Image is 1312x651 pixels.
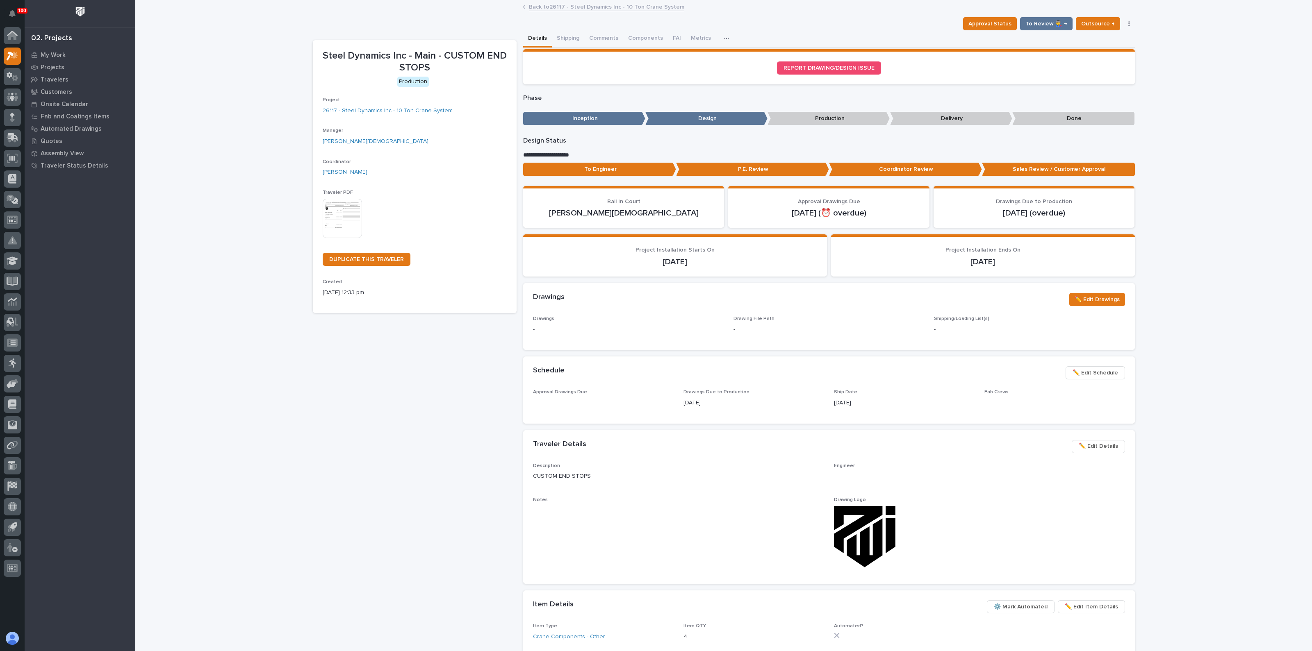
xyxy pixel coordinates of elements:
a: Customers [25,86,135,98]
p: - [533,399,674,407]
p: [DATE] 12:33 pm [323,288,507,297]
div: Production [397,77,429,87]
span: ✏️ Edit Drawings [1075,295,1120,304]
p: [DATE] (overdue) [943,208,1125,218]
a: 26117 - Steel Dynamics Inc - 10 Ton Crane System [323,107,453,115]
span: ✏️ Edit Details [1079,441,1118,451]
p: Automated Drawings [41,125,102,133]
button: ⚙️ Mark Automated [987,600,1055,613]
a: [PERSON_NAME] [323,168,367,177]
p: Sales Review / Customer Approval [982,163,1135,176]
span: Project Installation Ends On [945,247,1020,253]
p: - [984,399,1125,407]
div: Notifications100 [10,10,21,23]
p: Done [1012,112,1134,125]
a: Back to26117 - Steel Dynamics Inc - 10 Ton Crane System [529,2,684,11]
button: users-avatar [4,630,21,647]
div: 02. Projects [31,34,72,43]
button: Approval Status [963,17,1017,30]
button: To Review 👨‍🏭 → [1020,17,1073,30]
a: Projects [25,61,135,73]
p: Production [768,112,890,125]
span: DUPLICATE THIS TRAVELER [329,256,404,262]
p: [DATE] [683,399,824,407]
button: Details [523,30,552,48]
p: [DATE] (⏰ overdue) [738,208,920,218]
span: Drawings Due to Production [683,390,749,395]
p: [DATE] [834,399,975,407]
img: 8d9m2ZvKcwRy2teG7lCIdHWmbL0_RXJIX_tXjCZlPjs [834,506,895,567]
p: Design [645,112,768,125]
p: Travelers [41,76,68,84]
span: Description [533,463,560,468]
span: Manager [323,128,343,133]
span: Traveler PDF [323,190,353,195]
p: - [533,512,824,520]
span: Approval Status [968,19,1011,29]
a: Onsite Calendar [25,98,135,110]
a: Traveler Status Details [25,159,135,172]
span: To Review 👨‍🏭 → [1025,19,1067,29]
p: Onsite Calendar [41,101,88,108]
h2: Item Details [533,600,574,609]
span: REPORT DRAWING/DESIGN ISSUE [784,65,875,71]
span: ✏️ Edit Item Details [1065,602,1118,612]
p: - [533,325,724,334]
button: FAI [668,30,686,48]
p: [DATE] [841,257,1125,267]
span: ✏️ Edit Schedule [1073,368,1118,378]
span: Coordinator [323,159,351,164]
span: Shipping/Loading List(s) [934,316,989,321]
a: Travelers [25,73,135,86]
p: Coordinator Review [829,163,982,176]
p: [PERSON_NAME][DEMOGRAPHIC_DATA] [533,208,715,218]
h2: Traveler Details [533,440,586,449]
span: Ball In Court [607,199,640,204]
a: [PERSON_NAME][DEMOGRAPHIC_DATA] [323,137,428,146]
span: Approval Drawings Due [798,199,860,204]
span: Item Type [533,624,557,628]
button: ✏️ Edit Schedule [1066,366,1125,379]
span: Automated? [834,624,863,628]
p: Traveler Status Details [41,162,108,170]
a: My Work [25,49,135,61]
a: Quotes [25,135,135,147]
h2: Drawings [533,293,565,302]
h2: Schedule [533,366,565,375]
span: Drawings Due to Production [996,199,1072,204]
a: Fab and Coatings Items [25,110,135,122]
p: Quotes [41,138,62,145]
a: DUPLICATE THIS TRAVELER [323,253,410,266]
p: P.E. Review [676,163,829,176]
span: Drawing File Path [733,316,774,321]
p: Steel Dynamics Inc - Main - CUSTOM END STOPS [323,50,507,74]
span: Created [323,279,342,284]
p: Customers [41,88,72,96]
span: Drawing Logo [834,497,866,502]
span: Item QTY [683,624,706,628]
p: Fab and Coatings Items [41,113,109,120]
span: Approval Drawings Due [533,390,587,395]
p: CUSTOM END STOPS [533,472,824,481]
button: Components [623,30,668,48]
p: To Engineer [523,163,676,176]
p: My Work [41,52,66,59]
button: ✏️ Edit Details [1072,440,1125,453]
p: - [934,325,1125,334]
span: Project [323,98,340,102]
span: Notes [533,497,548,502]
a: Automated Drawings [25,122,135,135]
button: Comments [584,30,623,48]
p: Projects [41,64,64,71]
button: Metrics [686,30,716,48]
p: Inception [523,112,645,125]
p: 100 [18,8,26,14]
span: Drawings [533,316,554,321]
a: Crane Components - Other [533,633,605,641]
p: [DATE] [533,257,817,267]
p: Design Status [523,137,1135,145]
span: Fab Crews [984,390,1009,395]
img: Workspace Logo [73,4,88,19]
button: Shipping [552,30,584,48]
span: ⚙️ Mark Automated [994,602,1048,612]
